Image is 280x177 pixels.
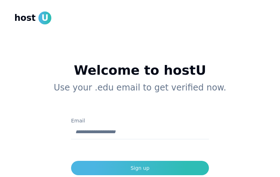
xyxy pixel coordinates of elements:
[131,164,150,172] div: Sign up
[26,82,254,93] p: Use your .edu email to get verified now.
[14,12,36,24] span: host
[71,161,209,175] button: Sign up
[26,63,254,78] h1: Welcome to hostU
[14,11,51,24] a: hostU
[38,11,51,24] span: U
[71,118,85,124] label: Email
